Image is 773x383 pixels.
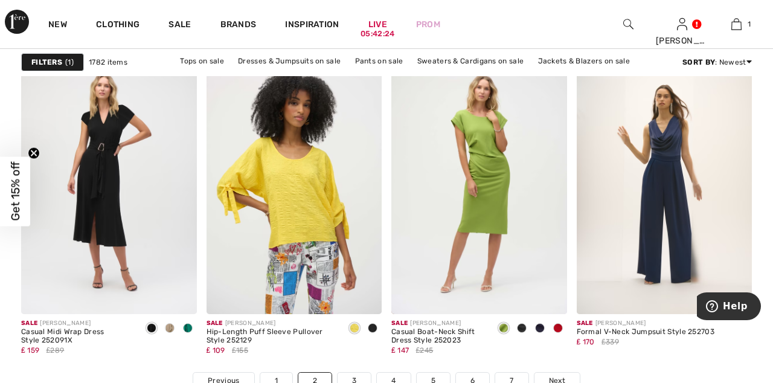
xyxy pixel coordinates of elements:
[364,319,382,339] div: Black
[397,69,475,85] a: Outerwear on sale
[532,53,637,69] a: Jackets & Blazers on sale
[48,19,67,32] a: New
[21,320,37,327] span: Sale
[731,17,742,31] img: My Bag
[748,19,751,30] span: 1
[577,338,595,346] span: ₤ 170
[513,319,531,339] div: Black
[677,18,687,30] a: Sign In
[411,53,530,69] a: Sweaters & Cardigans on sale
[31,57,62,68] strong: Filters
[285,19,339,32] span: Inspiration
[682,58,715,66] strong: Sort By
[168,19,191,32] a: Sale
[391,346,409,355] span: ₤ 147
[179,319,197,339] div: Garden green
[682,57,752,68] div: : Newest
[391,319,485,328] div: [PERSON_NAME]
[207,320,223,327] span: Sale
[335,69,395,85] a: Skirts on sale
[577,320,593,327] span: Sale
[96,19,140,32] a: Clothing
[8,162,22,221] span: Get 15% off
[577,319,715,328] div: [PERSON_NAME]
[361,28,394,40] div: 05:42:24
[5,10,29,34] img: 1ère Avenue
[21,51,197,315] img: Casual Midi Wrap Dress Style 252091X. Black
[416,18,440,31] a: Prom
[345,319,364,339] div: Citrus
[601,336,619,347] span: ₤339
[368,18,387,31] a: Live05:42:24
[349,53,409,69] a: Pants on sale
[677,17,687,31] img: My Info
[531,319,549,339] div: Midnight Blue
[416,345,434,356] span: ₤245
[207,319,336,328] div: [PERSON_NAME]
[21,328,133,345] div: Casual Midi Wrap Dress Style 252091X
[207,328,336,345] div: Hip-Length Puff Sleeve Pullover Style 252129
[65,57,74,68] span: 1
[21,346,39,355] span: ₤ 159
[89,57,127,68] span: 1782 items
[391,51,567,315] img: Casual Boat-Neck Shift Dress Style 252023. Greenery
[143,319,161,339] div: Black
[495,319,513,339] div: Greenery
[391,320,408,327] span: Sale
[623,17,633,31] img: search the website
[174,53,230,69] a: Tops on sale
[161,319,179,339] div: Parchment
[47,345,65,356] span: ₤289
[697,292,761,323] iframe: Opens a widget where you can find more information
[656,34,709,47] div: [PERSON_NAME]
[21,319,133,328] div: [PERSON_NAME]
[577,328,715,336] div: Formal V-Neck Jumpsuit Style 252703
[28,147,40,159] button: Close teaser
[207,51,382,315] img: Hip-Length Puff Sleeve Pullover Style 252129. Citrus
[220,19,257,32] a: Brands
[391,328,485,345] div: Casual Boat-Neck Shift Dress Style 252023
[549,319,567,339] div: Radiant red
[232,53,347,69] a: Dresses & Jumpsuits on sale
[207,346,225,355] span: ₤ 109
[232,345,248,356] span: ₤155
[577,51,752,315] img: Formal V-Neck Jumpsuit Style 252703. Midnight Blue
[710,17,763,31] a: 1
